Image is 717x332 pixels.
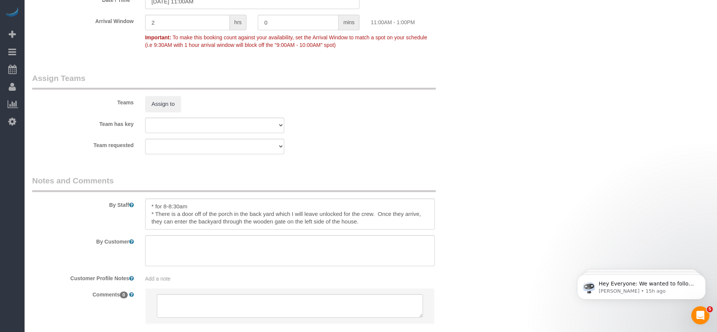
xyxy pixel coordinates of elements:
img: Automaid Logo [5,8,20,18]
div: 11:00AM - 1:00PM [365,15,478,26]
strong: Important: [145,34,171,40]
label: By Staff [26,199,139,209]
label: Customer Profile Notes [26,272,139,282]
span: mins [339,15,359,30]
label: Team has key [26,118,139,128]
span: hrs [230,15,246,30]
button: Assign to [145,96,181,112]
label: By Customer [26,235,139,245]
span: To make this booking count against your availability, set the Arrival Window to match a spot on y... [145,34,427,48]
label: Teams [26,96,139,106]
legend: Assign Teams [32,73,436,90]
p: Message from Ellie, sent 15h ago [33,29,130,36]
span: Add a note [145,276,171,282]
span: 5 [707,306,713,312]
span: Hey Everyone: We wanted to follow up and let you know we have been closely monitoring the account... [33,22,129,103]
label: Team requested [26,139,139,149]
label: Arrival Window [26,15,139,25]
label: Comments [26,288,139,298]
span: 0 [120,292,128,298]
iframe: Intercom notifications message [566,259,717,312]
iframe: Intercom live chat [691,306,709,324]
legend: Notes and Comments [32,175,436,192]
